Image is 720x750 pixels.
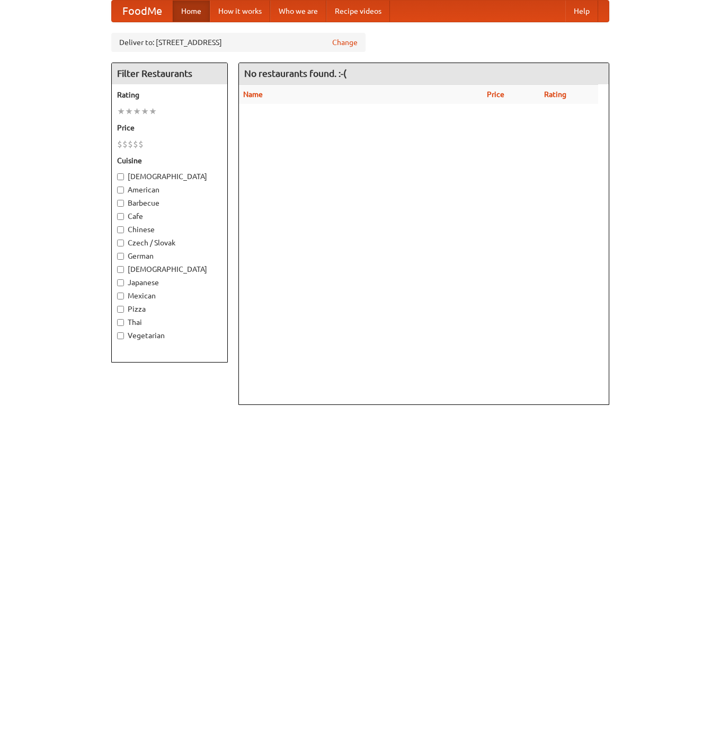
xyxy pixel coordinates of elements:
[117,122,222,133] h5: Price
[117,173,124,180] input: [DEMOGRAPHIC_DATA]
[133,105,141,117] li: ★
[117,171,222,182] label: [DEMOGRAPHIC_DATA]
[128,138,133,150] li: $
[117,304,222,314] label: Pizza
[332,37,358,48] a: Change
[117,198,222,208] label: Barbecue
[117,187,124,193] input: American
[117,319,124,326] input: Thai
[270,1,326,22] a: Who we are
[117,90,222,100] h5: Rating
[111,33,366,52] div: Deliver to: [STREET_ADDRESS]
[117,200,124,207] input: Barbecue
[117,226,124,233] input: Chinese
[117,224,222,235] label: Chinese
[117,155,222,166] h5: Cuisine
[326,1,390,22] a: Recipe videos
[117,240,124,246] input: Czech / Slovak
[125,105,133,117] li: ★
[149,105,157,117] li: ★
[210,1,270,22] a: How it works
[117,251,222,261] label: German
[243,90,263,99] a: Name
[117,290,222,301] label: Mexican
[117,266,124,273] input: [DEMOGRAPHIC_DATA]
[117,293,124,299] input: Mexican
[173,1,210,22] a: Home
[117,330,222,341] label: Vegetarian
[117,264,222,275] label: [DEMOGRAPHIC_DATA]
[244,68,346,78] ng-pluralize: No restaurants found. :-(
[141,105,149,117] li: ★
[117,332,124,339] input: Vegetarian
[112,1,173,22] a: FoodMe
[117,317,222,328] label: Thai
[117,105,125,117] li: ★
[117,253,124,260] input: German
[117,184,222,195] label: American
[544,90,566,99] a: Rating
[112,63,227,84] h4: Filter Restaurants
[565,1,598,22] a: Help
[122,138,128,150] li: $
[487,90,504,99] a: Price
[138,138,144,150] li: $
[117,279,124,286] input: Japanese
[133,138,138,150] li: $
[117,138,122,150] li: $
[117,277,222,288] label: Japanese
[117,211,222,222] label: Cafe
[117,237,222,248] label: Czech / Slovak
[117,306,124,313] input: Pizza
[117,213,124,220] input: Cafe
